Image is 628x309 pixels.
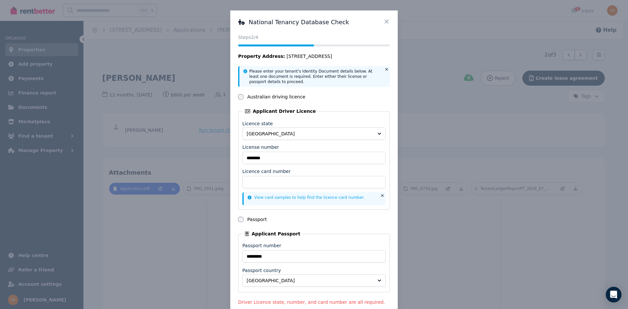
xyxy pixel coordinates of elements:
[247,130,372,137] span: [GEOGRAPHIC_DATA]
[606,287,621,302] div: Open Intercom Messenger
[238,299,390,305] p: Driver Licence state, number, and card number are all required.
[242,121,273,126] label: Licence state
[242,144,279,150] label: License number
[238,34,390,41] p: Steps 2 /4
[249,69,381,84] p: Please enter your tenant's Identity Document details below. At least one document is required. En...
[238,18,390,26] h3: National Tenancy Database Check
[242,231,303,237] legend: Applicant Passport
[242,268,281,273] label: Passport country
[248,195,365,200] a: View card samples to help find the licence card number.
[247,216,267,223] label: Passport
[242,242,281,249] label: Passport number
[287,53,332,60] span: [STREET_ADDRESS]
[247,94,305,100] label: Australian driving licence
[247,277,372,284] span: [GEOGRAPHIC_DATA]
[242,168,290,175] label: Licence card number
[242,274,386,287] button: [GEOGRAPHIC_DATA]
[238,54,285,59] span: Property Address:
[242,128,386,140] button: [GEOGRAPHIC_DATA]
[242,108,319,114] legend: Applicant Driver Licence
